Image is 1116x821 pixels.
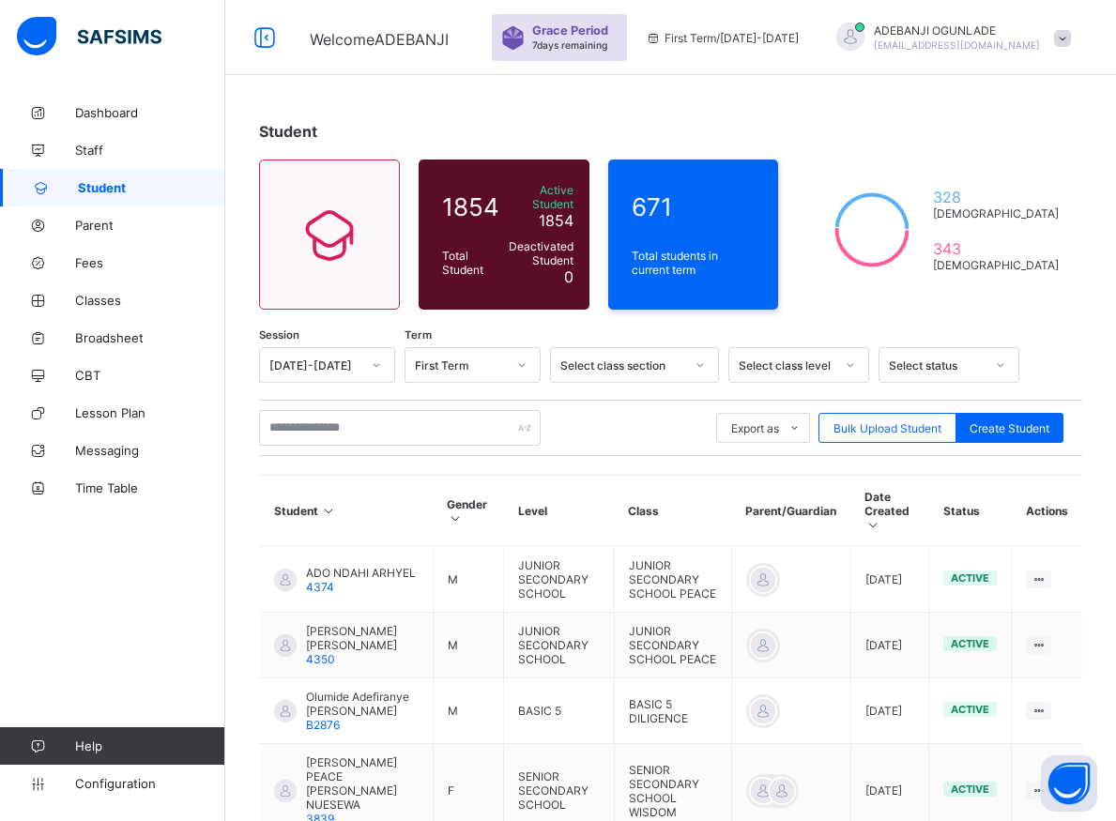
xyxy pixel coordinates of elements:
[306,755,419,812] span: [PERSON_NAME] PEACE [PERSON_NAME] NUESEWA
[504,613,614,678] td: JUNIOR SECONDARY SCHOOL
[415,358,506,372] div: First Term
[739,358,834,372] div: Select class level
[933,258,1059,272] span: [DEMOGRAPHIC_DATA]
[1012,476,1082,547] th: Actions
[850,547,929,613] td: [DATE]
[433,476,503,547] th: Gender
[306,652,335,666] span: 4350
[560,358,684,372] div: Select class section
[632,249,756,277] span: Total students in current term
[269,358,360,372] div: [DATE]-[DATE]
[564,267,573,286] span: 0
[874,23,1040,38] span: ADEBANJI OGUNLADE
[614,547,731,613] td: JUNIOR SECONDARY SCHOOL PEACE
[306,718,340,732] span: B2876
[75,405,225,420] span: Lesson Plan
[75,105,225,120] span: Dashboard
[864,518,880,532] i: Sort in Ascending Order
[78,180,225,195] span: Student
[933,188,1059,206] span: 328
[504,678,614,744] td: BASIC 5
[259,122,317,141] span: Student
[17,17,161,56] img: safsims
[850,678,929,744] td: [DATE]
[75,330,225,345] span: Broadsheet
[933,239,1059,258] span: 343
[306,566,416,580] span: ADO NDAHI ARHYEL
[75,368,225,383] span: CBT
[306,690,419,718] span: Olumide Adefiranye [PERSON_NAME]
[509,239,573,267] span: Deactivated Student
[818,23,1080,53] div: ADEBANJIOGUNLADE
[970,421,1049,435] span: Create Student
[75,738,224,753] span: Help
[632,192,756,221] span: 671
[75,293,225,308] span: Classes
[504,547,614,613] td: JUNIOR SECONDARY SCHOOL
[75,776,224,791] span: Configuration
[306,580,334,594] span: 4374
[951,571,989,585] span: active
[75,480,225,495] span: Time Table
[731,476,850,547] th: Parent/Guardian
[442,192,499,221] span: 1854
[929,476,1012,547] th: Status
[75,443,225,458] span: Messaging
[75,218,225,233] span: Parent
[433,613,503,678] td: M
[310,30,449,49] span: Welcome ADEBANJI
[833,421,941,435] span: Bulk Upload Student
[614,678,731,744] td: BASIC 5 DILIGENCE
[433,678,503,744] td: M
[731,421,779,435] span: Export as
[951,637,989,650] span: active
[433,547,503,613] td: M
[850,613,929,678] td: [DATE]
[646,31,799,45] span: session/term information
[874,39,1040,51] span: [EMAIL_ADDRESS][DOMAIN_NAME]
[532,23,608,38] span: Grace Period
[437,244,504,281] div: Total Student
[614,476,731,547] th: Class
[539,211,573,230] span: 1854
[321,504,337,518] i: Sort in Ascending Order
[405,328,432,342] span: Term
[532,39,607,51] span: 7 days remaining
[951,783,989,796] span: active
[1041,755,1097,812] button: Open asap
[509,183,573,211] span: Active Student
[951,703,989,716] span: active
[75,255,225,270] span: Fees
[447,511,463,525] i: Sort in Ascending Order
[260,476,434,547] th: Student
[850,476,929,547] th: Date Created
[306,624,419,652] span: [PERSON_NAME] [PERSON_NAME]
[889,358,985,372] div: Select status
[614,613,731,678] td: JUNIOR SECONDARY SCHOOL PEACE
[504,476,614,547] th: Level
[933,206,1059,220] span: [DEMOGRAPHIC_DATA]
[501,26,525,50] img: sticker-purple.71386a28dfed39d6af7621340158ba97.svg
[259,328,299,342] span: Session
[75,143,225,158] span: Staff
